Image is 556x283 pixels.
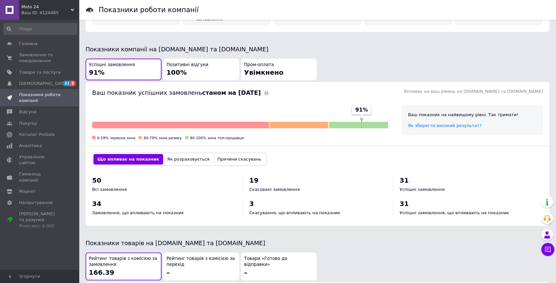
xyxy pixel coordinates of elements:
span: Рейтинг товарів з комісією за перехід [166,256,236,268]
span: 34 [92,200,101,208]
button: Позитивні відгуки100% [163,59,239,81]
span: 0-59% червона зона [97,136,135,140]
span: Товари та послуги [19,69,61,75]
span: 91% [89,68,105,76]
span: Головна [19,41,38,47]
button: Рейтинг товарів з комісією за перехід– [163,252,239,280]
span: Замовлення, що впливають на показник [92,210,184,215]
span: Аналітика [19,143,42,149]
span: 2 [70,81,76,86]
span: 91% [355,106,368,114]
span: 21 [63,81,70,86]
button: Чат з покупцем [541,243,554,256]
button: Товари «Готово до відправки»– [241,252,317,280]
span: Показники товарів на [DOMAIN_NAME] та [DOMAIN_NAME] [86,240,265,246]
span: Управління сайтом [19,154,61,166]
button: Рейтинг товарів з комісією за замовлення166.39 [86,252,162,280]
button: Як розраховується [163,154,214,165]
span: Скасовані замовлення [249,187,300,192]
span: Успішні замовлення, що впливають на показник [399,210,509,215]
span: Увімкнено [244,68,284,76]
span: Впливає на ваш рівень на [DOMAIN_NAME] та [DOMAIN_NAME] [404,89,543,94]
span: Успішні замовлення [89,62,135,68]
span: 31 [399,176,409,184]
span: Показники роботи компанії [19,92,61,104]
span: Налаштування [19,200,53,206]
span: Гаманець компанії [19,171,61,183]
span: Скасування, що впливають на показник [249,210,340,215]
span: 19 [249,176,259,184]
span: Маркет [19,189,36,194]
div: Ваш ID: 4124465 [21,10,79,16]
span: – [166,269,170,276]
span: 166.39 [89,269,114,276]
div: Prom мікс 6 000 [19,223,61,229]
div: Ваш показник на найвищому рівні. Так тримати! [408,112,536,118]
span: Показники компанії на [DOMAIN_NAME] та [DOMAIN_NAME] [86,46,268,53]
span: [DEMOGRAPHIC_DATA] [19,81,68,87]
button: Причини скасувань [214,154,265,165]
span: Рейтинг товарів з комісією за замовлення [89,256,158,268]
span: Успішні замовлення [399,187,444,192]
b: станом на [DATE] [202,89,261,96]
span: 50 [92,176,101,184]
span: Покупці [19,120,37,126]
a: Як зберегти високий результат? [408,123,482,128]
span: [PERSON_NAME] та рахунки [19,211,61,229]
span: 100% [166,68,187,76]
h1: Показники роботи компанії [99,6,199,14]
button: Успішні замовлення91% [86,59,162,81]
span: Moto 24 [21,4,71,10]
span: – [244,269,247,276]
input: Пошук [3,23,77,35]
span: Позитивні відгуки [166,62,208,68]
span: Ваш показник успішних замовлень [92,89,261,96]
span: 3 [249,200,254,208]
span: Товари «Готово до відправки» [244,256,314,268]
button: Що впливає на показник [93,154,163,165]
span: 80-100% зона топ-продавця [190,136,244,140]
span: 31 [399,200,409,208]
span: Замовлення та повідомлення [19,52,61,64]
span: Відгуки [19,109,36,115]
span: Пром-оплата [244,62,274,68]
button: Пром-оплатаУвімкнено [241,59,317,81]
span: 60-79% зона ризику [143,136,182,140]
span: Каталог ProSale [19,132,55,138]
span: Всі замовлення [92,187,127,192]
